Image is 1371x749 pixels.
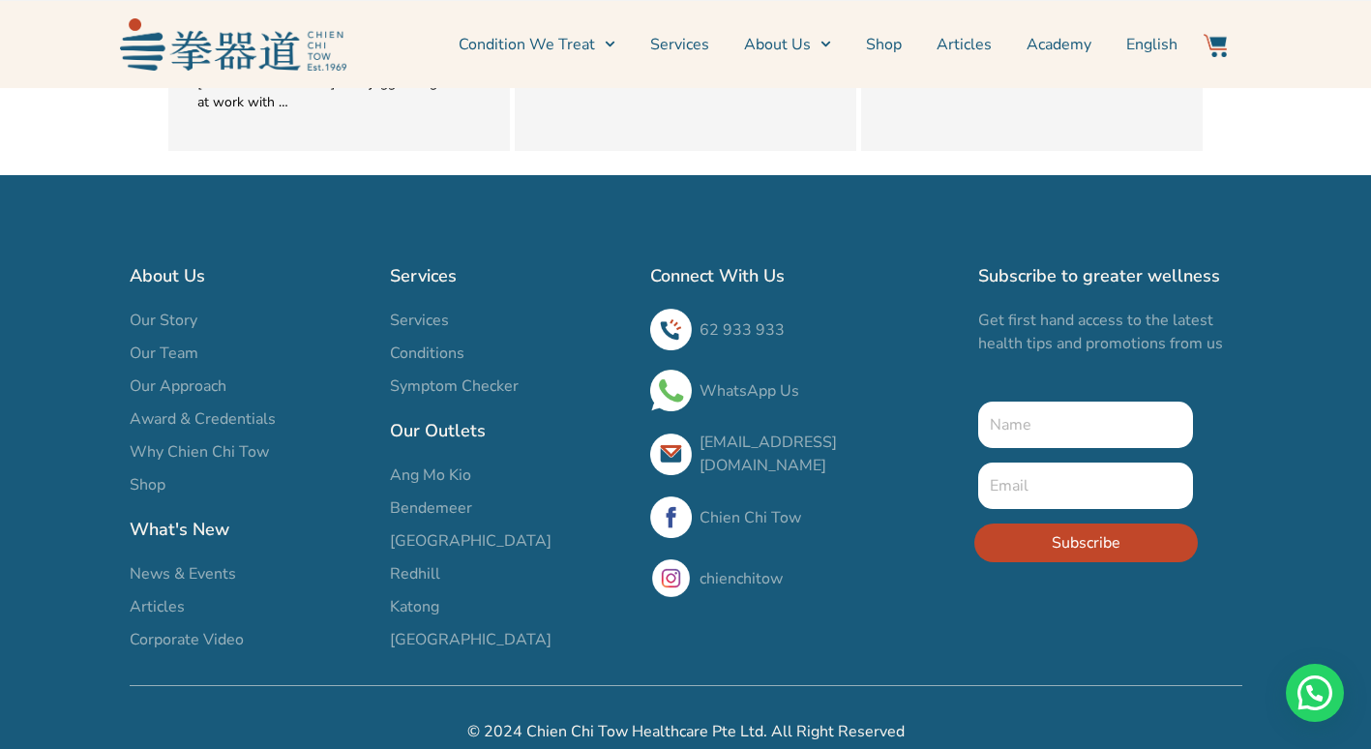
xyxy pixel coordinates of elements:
a: Corporate Video [130,628,371,651]
a: 62 933 933 [700,319,785,341]
span: Why Chien Chi Tow [130,440,269,464]
a: [GEOGRAPHIC_DATA] [390,628,631,651]
a: About Us [744,20,831,69]
span: News & Events [130,562,236,585]
h2: About Us [130,262,371,289]
a: Shop [130,473,371,496]
h2: What's New [130,516,371,543]
input: Name [978,402,1194,448]
h2: Services [390,262,631,289]
span: Corporate Video [130,628,244,651]
p: Get first hand access to the latest health tips and promotions from us [978,309,1242,355]
form: New Form [978,402,1194,577]
a: News & Events [130,562,371,585]
a: Chien Chi Tow [700,507,801,528]
span: Shop [130,473,165,496]
span: English [1126,33,1177,56]
h2: © 2024 Chien Chi Tow Healthcare Pte Ltd. All Right Reserved [130,720,1242,743]
span: Bendemeer [390,496,472,520]
a: Ang Mo Kio [390,464,631,487]
a: Services [650,20,709,69]
a: Services [390,309,631,332]
a: Shop [866,20,902,69]
span: Redhill [390,562,440,585]
a: Bendemeer [390,496,631,520]
a: WhatsApp Us [700,380,799,402]
input: Email [978,463,1194,509]
a: Articles [130,595,371,618]
nav: Menu [356,20,1178,69]
a: Why Chien Chi Tow [130,440,371,464]
a: Articles [937,20,992,69]
a: Award & Credentials [130,407,371,431]
a: Symptom Checker [390,374,631,398]
span: Ang Mo Kio [390,464,471,487]
a: chienchitow [700,568,783,589]
span: Our Approach [130,374,226,398]
a: Conditions [390,342,631,365]
a: Redhill [390,562,631,585]
span: Conditions [390,342,464,365]
span: [GEOGRAPHIC_DATA] [390,529,551,553]
span: Our Team [130,342,198,365]
span: Symptom Checker [390,374,519,398]
h2: Subscribe to greater wellness [978,262,1242,289]
a: Our Story [130,309,371,332]
span: Articles [130,595,185,618]
a: Our Team [130,342,371,365]
span: Our Story [130,309,197,332]
button: Subscribe [974,524,1198,562]
a: Katong [390,595,631,618]
h2: Connect With Us [650,262,959,289]
h2: Our Outlets [390,417,631,444]
a: Condition We Treat [459,20,615,69]
img: Website Icon-03 [1204,34,1227,57]
span: Award & Credentials [130,407,276,431]
span: Subscribe [1052,531,1120,554]
span: Services [390,309,449,332]
a: Our Approach [130,374,371,398]
span: [GEOGRAPHIC_DATA] [390,628,551,651]
a: [GEOGRAPHIC_DATA] [390,529,631,553]
a: English [1126,20,1177,69]
a: [EMAIL_ADDRESS][DOMAIN_NAME] [700,432,837,476]
span: Katong [390,595,439,618]
a: Academy [1027,20,1091,69]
